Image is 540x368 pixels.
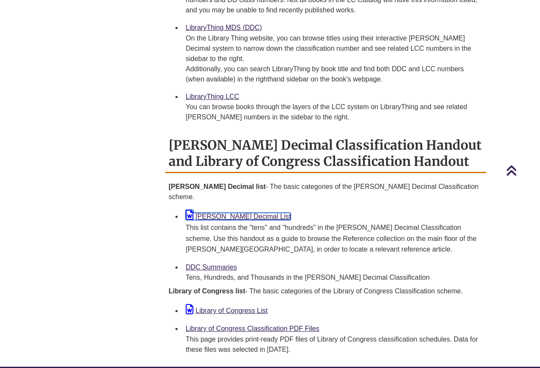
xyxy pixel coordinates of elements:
[186,272,479,283] div: Tens, Hundreds, and Thousands in the [PERSON_NAME] Decimal Classification
[186,334,479,355] div: This page provides print-ready PDF files of Library of Congress classification schedules. Data fo...
[169,286,483,296] p: - The basic categories of the Library of Congress Classification scheme.
[169,287,245,295] strong: Library of Congress list
[186,325,319,332] a: Library of Congress Classification PDF Files
[186,93,239,100] a: LibraryThing LCC
[186,222,479,255] div: This list contains the "tens" and "hundreds" in the [PERSON_NAME] Decimal Classification scheme. ...
[186,307,268,314] a: Library of Congress List
[186,213,291,220] a: [PERSON_NAME] Decimal List
[169,183,266,190] strong: [PERSON_NAME] Decimal list
[186,102,479,122] div: You can browse books through the layers of the LCC system on LibraryThing and see related [PERSON...
[506,165,538,176] a: Back to Top
[186,33,479,84] div: On the Library Thing website, you can browse titles using their interactive [PERSON_NAME] Decimal...
[165,134,486,173] h2: [PERSON_NAME] Decimal Classification Handout and Library of Congress Classification Handout
[186,264,237,271] a: DDC Summaries
[186,24,262,31] a: LibraryThing MDS (DDC)
[169,182,483,202] p: - The basic categories of the [PERSON_NAME] Decimal Classification scheme.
